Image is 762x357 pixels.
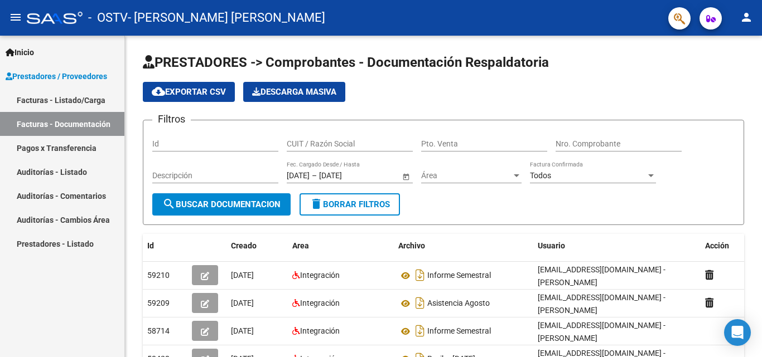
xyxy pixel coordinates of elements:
[147,271,170,280] span: 59210
[427,327,491,336] span: Informe Semestral
[152,85,165,98] mat-icon: cloud_download
[701,234,756,258] datatable-header-cell: Acción
[398,241,425,250] span: Archivo
[231,326,254,335] span: [DATE]
[312,171,317,180] span: –
[427,299,490,308] span: Asistencia Agosto
[319,171,374,180] input: Fecha fin
[152,193,291,216] button: Buscar Documentacion
[421,171,512,180] span: Área
[310,199,390,209] span: Borrar Filtros
[724,319,751,346] div: Open Intercom Messenger
[533,234,701,258] datatable-header-cell: Usuario
[538,265,665,287] span: [EMAIL_ADDRESS][DOMAIN_NAME] - [PERSON_NAME]
[413,294,427,312] i: Descargar documento
[147,241,154,250] span: Id
[162,199,281,209] span: Buscar Documentacion
[413,266,427,284] i: Descargar documento
[538,293,665,315] span: [EMAIL_ADDRESS][DOMAIN_NAME] - [PERSON_NAME]
[300,193,400,216] button: Borrar Filtros
[231,299,254,307] span: [DATE]
[143,234,187,258] datatable-header-cell: Id
[427,271,491,280] span: Informe Semestral
[705,241,729,250] span: Acción
[243,82,345,102] app-download-masive: Descarga masiva de comprobantes (adjuntos)
[413,322,427,340] i: Descargar documento
[226,234,288,258] datatable-header-cell: Creado
[147,326,170,335] span: 58714
[530,171,551,180] span: Todos
[538,241,565,250] span: Usuario
[243,82,345,102] button: Descarga Masiva
[143,55,549,70] span: PRESTADORES -> Comprobantes - Documentación Respaldatoria
[231,271,254,280] span: [DATE]
[394,234,533,258] datatable-header-cell: Archivo
[287,171,310,180] input: Fecha inicio
[128,6,325,30] span: - [PERSON_NAME] [PERSON_NAME]
[300,326,340,335] span: Integración
[252,87,336,97] span: Descarga Masiva
[143,82,235,102] button: Exportar CSV
[538,321,665,343] span: [EMAIL_ADDRESS][DOMAIN_NAME] - [PERSON_NAME]
[300,299,340,307] span: Integración
[300,271,340,280] span: Integración
[292,241,309,250] span: Area
[288,234,394,258] datatable-header-cell: Area
[152,87,226,97] span: Exportar CSV
[9,11,22,24] mat-icon: menu
[88,6,128,30] span: - OSTV
[6,70,107,82] span: Prestadores / Proveedores
[147,299,170,307] span: 59209
[231,241,257,250] span: Creado
[740,11,753,24] mat-icon: person
[310,197,323,211] mat-icon: delete
[162,197,176,211] mat-icon: search
[400,170,412,182] button: Open calendar
[152,111,191,127] h3: Filtros
[6,46,34,58] span: Inicio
